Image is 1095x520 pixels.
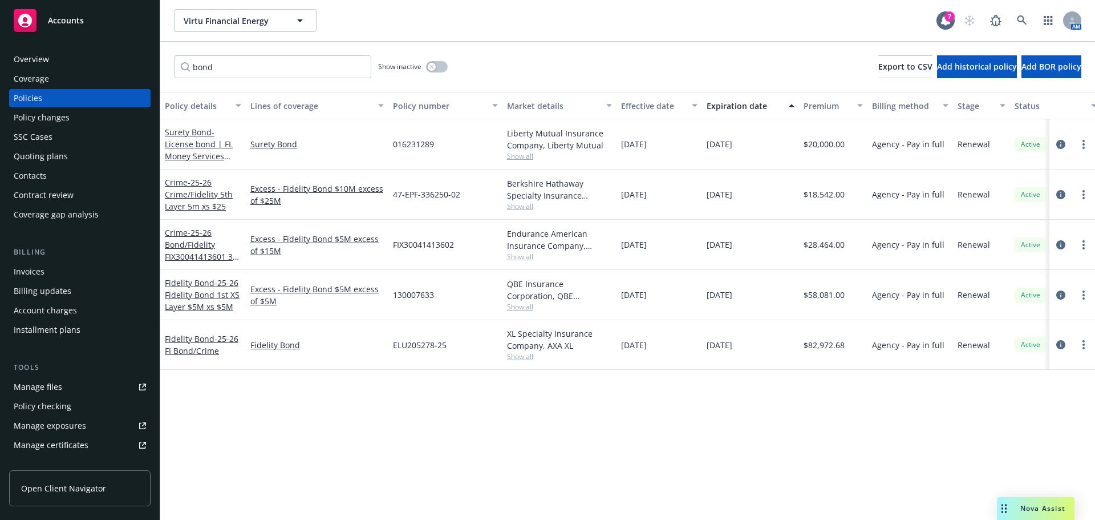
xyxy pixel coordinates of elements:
button: Add BOR policy [1021,55,1081,78]
button: Billing method [867,92,953,119]
button: Add historical policy [937,55,1017,78]
span: [DATE] [707,289,732,301]
div: Policy checking [14,397,71,416]
div: Market details [507,100,599,112]
a: SSC Cases [9,128,151,146]
span: Active [1019,190,1042,200]
div: Installment plans [14,321,80,339]
div: Invoices [14,263,44,281]
a: circleInformation [1054,188,1068,201]
a: Crime [165,177,233,212]
button: Policy number [388,92,502,119]
span: Active [1019,139,1042,150]
span: [DATE] [621,239,647,251]
button: Effective date [617,92,702,119]
span: Virtu Financial Energy [184,15,282,27]
span: Active [1019,240,1042,250]
span: Agency - Pay in full [872,339,944,351]
div: Effective date [621,100,685,112]
span: ELU205278-25 [393,339,447,351]
span: Show inactive [378,62,421,71]
button: Policy details [160,92,246,119]
a: Installment plans [9,321,151,339]
a: Excess - Fidelity Bond $5M excess of $15M [250,233,384,257]
span: Renewal [958,289,990,301]
span: Show all [507,252,612,261]
span: Renewal [958,239,990,251]
div: Manage claims [14,455,71,474]
a: Switch app [1037,9,1060,32]
div: Policy changes [14,108,70,127]
button: Virtu Financial Energy [174,9,317,32]
a: Billing updates [9,282,151,300]
span: [DATE] [707,188,732,200]
span: [DATE] [621,138,647,150]
a: more [1077,138,1090,151]
a: Manage claims [9,455,151,474]
span: Active [1019,340,1042,350]
span: Add BOR policy [1021,61,1081,72]
span: - 25-26 Bond/Fidelity FIX30041413601 3rd layer 5m x 15m [165,227,241,274]
button: Lines of coverage [246,92,388,119]
a: Start snowing [958,9,981,32]
a: Accounts [9,5,151,37]
span: Renewal [958,188,990,200]
div: Status [1015,100,1084,112]
a: Report a Bug [984,9,1007,32]
a: Search [1011,9,1033,32]
a: Coverage [9,70,151,88]
div: Billing [9,247,151,258]
div: QBE Insurance Corporation, QBE Insurance Group [507,278,612,302]
a: Crime [165,227,241,274]
span: Add historical policy [937,61,1017,72]
div: Quoting plans [14,147,68,166]
a: Fidelity Bond [165,277,240,312]
span: $28,464.00 [804,239,845,251]
a: circleInformation [1054,138,1068,151]
span: $58,081.00 [804,289,845,301]
button: Nova Assist [997,497,1074,520]
button: Premium [799,92,867,119]
a: Account charges [9,301,151,320]
a: Manage files [9,378,151,396]
span: Active [1019,290,1042,300]
a: more [1077,288,1090,302]
span: Export to CSV [878,61,932,72]
span: Show all [507,201,612,211]
div: Drag to move [997,497,1011,520]
div: Coverage [14,70,49,88]
a: Policy checking [9,397,151,416]
span: Agency - Pay in full [872,188,944,200]
a: circleInformation [1054,338,1068,352]
div: SSC Cases [14,128,52,146]
button: Export to CSV [878,55,932,78]
a: Manage exposures [9,417,151,435]
div: Policies [14,89,42,107]
a: Fidelity Bond [165,333,238,356]
span: Accounts [48,16,84,25]
div: Liberty Mutual Insurance Company, Liberty Mutual [507,127,612,151]
a: Invoices [9,263,151,281]
span: Agency - Pay in full [872,289,944,301]
div: Contract review [14,186,74,204]
div: Manage certificates [14,436,88,454]
div: Billing method [872,100,936,112]
span: [DATE] [621,188,647,200]
div: Coverage gap analysis [14,205,99,224]
div: Manage exposures [14,417,86,435]
a: Contract review [9,186,151,204]
span: Show all [507,352,612,361]
a: Surety Bond [250,138,384,150]
div: Tools [9,362,151,373]
div: Account charges [14,301,77,320]
a: Overview [9,50,151,68]
span: FIX30041413602 [393,239,454,251]
span: Agency - Pay in full [872,138,944,150]
span: Show all [507,302,612,312]
div: Overview [14,50,49,68]
div: 7 [944,11,955,22]
span: [DATE] [707,138,732,150]
span: - 25-26 Fidelity Bond 1st XS Layer $5M xs $5M [165,277,240,312]
span: [DATE] [707,239,732,251]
